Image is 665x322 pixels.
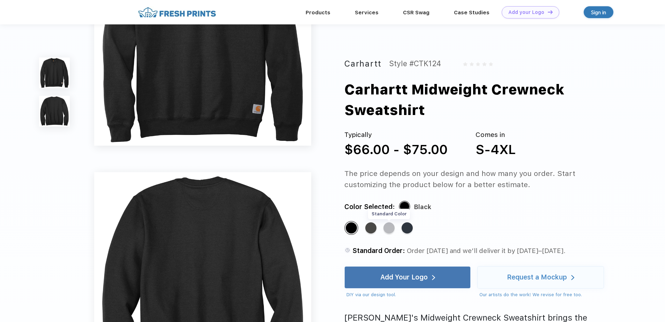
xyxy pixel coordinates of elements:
[39,96,70,127] img: func=resize&h=100
[352,247,405,255] span: Standard Order:
[402,222,413,233] div: New Navy
[306,9,330,16] a: Products
[344,247,351,253] img: standard order
[470,62,474,66] img: gray_star.svg
[482,62,486,66] img: gray_star.svg
[344,130,448,140] div: Typically
[365,222,376,233] div: Carbon Heather
[476,130,516,140] div: Comes in
[344,79,644,121] div: Carhartt Midweight Crewneck Sweatshirt
[39,58,70,88] img: func=resize&h=100
[380,274,428,281] div: Add Your Logo
[476,140,516,160] div: S-4XL
[344,58,382,70] div: Carhartt
[344,201,395,212] div: Color Selected:
[346,291,471,298] div: DIY via our design tool.
[414,201,431,212] div: Black
[507,274,567,281] div: Request a Mockup
[389,58,441,70] div: Style #CTK124
[432,275,435,280] img: white arrow
[489,62,493,66] img: gray_star.svg
[344,168,617,190] div: The price depends on your design and how many you order. Start customizing the product below for ...
[584,6,613,18] a: Sign in
[571,275,574,280] img: white arrow
[476,62,480,66] img: gray_star.svg
[463,62,467,66] img: gray_star.svg
[479,291,604,298] div: Our artists do the work! We revise for free too.
[136,6,218,18] img: fo%20logo%202.webp
[344,140,448,160] div: $66.00 - $75.00
[591,8,606,16] div: Sign in
[407,247,566,255] span: Order [DATE] and we’ll deliver it by [DATE]–[DATE].
[383,222,395,233] div: Heather Grey
[346,222,357,233] div: Black
[548,10,553,14] img: DT
[508,9,544,15] div: Add your Logo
